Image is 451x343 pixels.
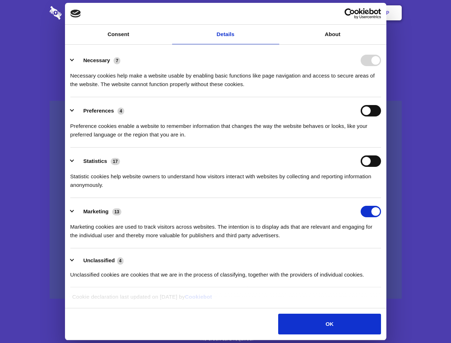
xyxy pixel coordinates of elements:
label: Necessary [83,57,110,63]
label: Preferences [83,108,114,114]
span: 4 [117,108,124,115]
button: Necessary (7) [70,55,125,66]
button: Marketing (13) [70,206,126,217]
span: 13 [112,208,121,215]
a: Usercentrics Cookiebot - opens in a new window [319,8,381,19]
h4: Auto-redaction of sensitive data, encrypted data sharing and self-destructing private chats. Shar... [50,65,402,89]
div: Statistic cookies help website owners to understand how visitors interact with websites by collec... [70,167,381,189]
a: Contact [290,2,322,24]
a: Details [172,25,279,44]
label: Marketing [83,208,109,214]
span: 4 [117,257,124,264]
div: Cookie declaration last updated on [DATE] by [67,293,384,307]
span: 17 [111,158,120,165]
a: Pricing [210,2,241,24]
h1: Eliminate Slack Data Loss. [50,32,402,58]
div: Unclassified cookies are cookies that we are in the process of classifying, together with the pro... [70,265,381,279]
div: Marketing cookies are used to track visitors across websites. The intention is to display ads tha... [70,217,381,240]
a: Consent [65,25,172,44]
label: Statistics [83,158,107,164]
img: logo [70,10,81,18]
a: About [279,25,386,44]
span: 7 [114,57,120,64]
img: logo-wordmark-white-trans-d4663122ce5f474addd5e946df7df03e33cb6a1c49d2221995e7729f52c070b2.svg [50,6,111,20]
a: Login [324,2,355,24]
button: Unclassified (4) [70,256,128,265]
a: Wistia video thumbnail [50,101,402,299]
a: Cookiebot [185,294,212,300]
iframe: Drift Widget Chat Controller [415,307,442,334]
div: Preference cookies enable a website to remember information that changes the way the website beha... [70,116,381,139]
button: Preferences (4) [70,105,129,116]
button: OK [278,314,381,334]
button: Statistics (17) [70,155,125,167]
div: Necessary cookies help make a website usable by enabling basic functions like page navigation and... [70,66,381,89]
